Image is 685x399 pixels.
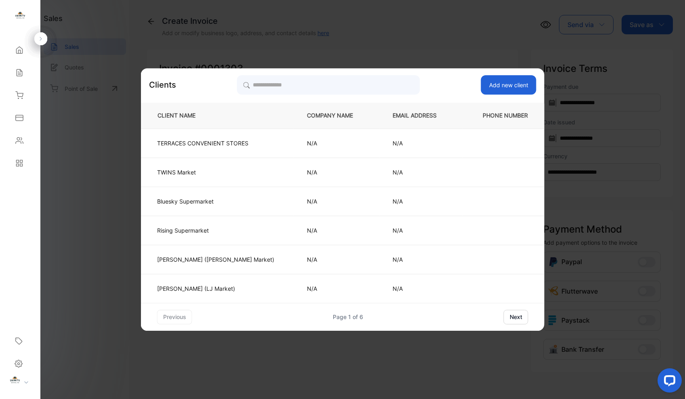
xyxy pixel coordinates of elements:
p: Clients [149,79,176,91]
p: Bluesky Supermarket [157,197,274,206]
p: N/A [393,284,450,293]
p: [PERSON_NAME] ([PERSON_NAME] Market) [157,255,274,264]
p: N/A [307,197,366,206]
button: Add new client [481,75,536,94]
p: N/A [307,284,366,293]
p: TWINS Market [157,168,274,176]
p: N/A [307,255,366,264]
p: TERRACES CONVENIENT STORES [157,139,274,147]
p: COMPANY NAME [307,111,366,120]
button: previous [157,310,192,324]
iframe: LiveChat chat widget [651,365,685,399]
p: N/A [307,168,366,176]
img: profile [9,375,21,387]
p: N/A [393,226,450,235]
p: [PERSON_NAME] (LJ Market) [157,284,274,293]
p: N/A [393,255,450,264]
p: PHONE NUMBER [476,111,531,120]
p: N/A [393,139,450,147]
p: N/A [393,168,450,176]
button: next [504,310,528,324]
p: EMAIL ADDRESS [393,111,450,120]
p: N/A [393,197,450,206]
div: Page 1 of 6 [333,313,363,321]
p: N/A [307,139,366,147]
p: Rising Supermarket [157,226,274,235]
p: N/A [307,226,366,235]
img: logo [14,10,26,23]
p: CLIENT NAME [154,111,280,120]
